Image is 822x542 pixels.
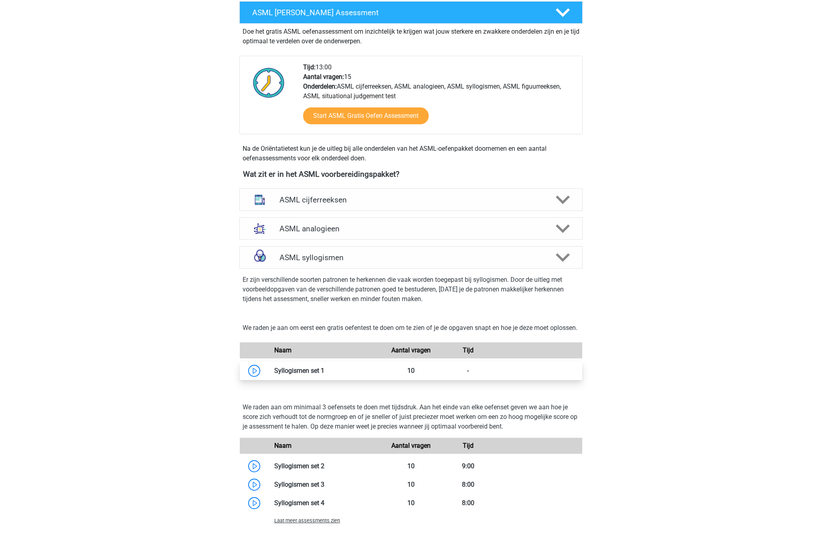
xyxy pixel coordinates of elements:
[439,441,496,451] div: Tijd
[249,218,270,239] img: analogieen
[243,275,579,304] p: Er zijn verschillende soorten patronen te herkennen die vaak worden toegepast bij syllogismen. Do...
[243,323,579,333] p: We raden je aan om eerst een gratis oefentest te doen om te zien of je de opgaven snapt en hoe je...
[249,63,289,103] img: Klok
[303,83,337,90] b: Onderdelen:
[239,24,583,46] div: Doe het gratis ASML oefenassessment om inzichtelijk te krijgen wat jouw sterkere en zwakkere onde...
[252,8,543,17] h4: ASML [PERSON_NAME] Assessment
[243,402,579,431] p: We raden aan om minimaal 3 oefensets te doen met tijdsdruk. Aan het einde van elke oefenset geven...
[268,498,383,508] div: Syllogismen set 4
[249,189,270,210] img: cijferreeksen
[236,246,586,269] a: syllogismen ASML syllogismen
[236,1,586,24] a: ASML [PERSON_NAME] Assessment
[279,253,542,262] h4: ASML syllogismen
[268,480,383,489] div: Syllogismen set 3
[243,170,579,179] h4: Wat zit er in het ASML voorbereidingspakket?
[268,366,383,376] div: Syllogismen set 1
[279,224,542,233] h4: ASML analogieen
[383,441,439,451] div: Aantal vragen
[268,461,383,471] div: Syllogismen set 2
[268,346,383,355] div: Naam
[274,518,340,524] span: Laat meer assessments zien
[303,73,344,81] b: Aantal vragen:
[279,195,542,204] h4: ASML cijferreeksen
[303,107,429,124] a: Start ASML Gratis Oefen Assessment
[236,217,586,240] a: analogieen ASML analogieen
[303,63,316,71] b: Tijd:
[439,346,496,355] div: Tijd
[236,188,586,211] a: cijferreeksen ASML cijferreeksen
[249,247,270,268] img: syllogismen
[297,63,582,134] div: 13:00 15 ASML cijferreeksen, ASML analogieen, ASML syllogismen, ASML figuurreeksen, ASML situatio...
[383,346,439,355] div: Aantal vragen
[239,144,583,163] div: Na de Oriëntatietest kun je de uitleg bij alle onderdelen van het ASML-oefenpakket doornemen en e...
[268,441,383,451] div: Naam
